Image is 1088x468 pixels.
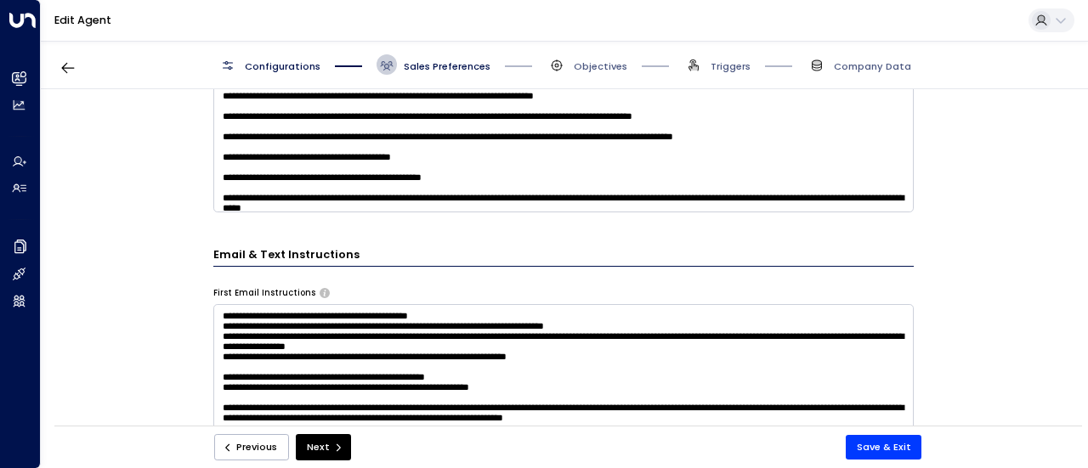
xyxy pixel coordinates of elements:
[213,287,315,299] label: First Email Instructions
[245,59,320,73] span: Configurations
[296,434,351,460] button: Next
[320,288,329,296] button: Specify instructions for the agent's first email only, such as introductory content, special offe...
[213,246,914,266] h3: Email & Text Instructions
[214,434,289,460] button: Previous
[834,59,911,73] span: Company Data
[846,435,922,460] button: Save & Exit
[574,59,627,73] span: Objectives
[711,59,751,73] span: Triggers
[54,13,111,27] a: Edit Agent
[404,59,490,73] span: Sales Preferences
